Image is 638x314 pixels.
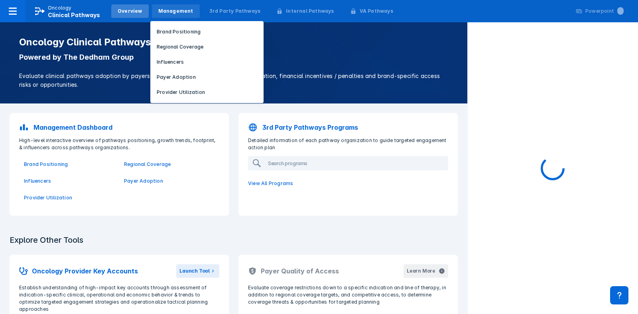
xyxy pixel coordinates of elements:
button: Provider Utilization [150,86,264,98]
a: Payer Adoption [124,177,215,185]
h3: Explore Other Tools [5,230,88,250]
a: Management [152,4,200,18]
div: Contact Support [610,286,628,304]
div: 3rd Party Pathways [209,8,261,15]
p: Provider Utilization [157,89,205,96]
a: 3rd Party Pathways Programs [243,118,453,137]
p: Evaluate coverage restrictions down to a specific indication and line of therapy, in addition to ... [248,284,448,306]
a: Overview [111,4,149,18]
a: Brand Positioning [24,161,114,168]
p: Influencers [157,59,184,66]
p: Establish understanding of high-impact key accounts through assessment of indication-specific cli... [19,284,219,313]
a: Provider Utilization [24,194,114,201]
a: Influencers [24,177,114,185]
div: Overview [118,8,142,15]
button: Launch Tool [176,264,219,278]
div: Powerpoint [585,8,624,15]
div: Launch Tool [179,267,210,275]
p: Payer Adoption [157,74,196,81]
p: 3rd Party Pathways Programs [262,123,358,132]
p: Brand Positioning [157,28,201,35]
a: Regional Coverage [124,161,215,168]
h2: Oncology Provider Key Accounts [32,266,138,276]
span: Clinical Pathways [48,12,100,18]
input: Search programs [265,157,447,170]
button: Brand Positioning [150,26,264,38]
button: Influencers [150,56,264,68]
p: Management Dashboard [33,123,112,132]
p: Detailed information of each pathway organization to guide targeted engagement action plan [243,137,453,151]
a: 3rd Party Pathways [203,4,267,18]
p: High-level interactive overview of pathways positioning, growth trends, footprint, & influencers ... [14,137,224,151]
button: Regional Coverage [150,41,264,53]
h1: Oncology Clinical Pathways Tool [19,37,448,48]
p: Powered by The Dedham Group [19,53,448,62]
a: Management Dashboard [14,118,224,137]
h2: Payer Quality of Access [261,266,339,276]
div: Management [158,8,193,15]
p: Regional Coverage [157,43,203,51]
a: View All Programs [243,175,453,192]
button: Payer Adoption [150,71,264,83]
p: Oncology [48,4,72,12]
button: Learn More [404,264,448,278]
p: Evaluate clinical pathways adoption by payers and providers, implementation sophistication, finan... [19,72,448,89]
div: Internal Pathways [286,8,334,15]
div: Learn More [407,267,435,275]
div: VA Pathways [360,8,393,15]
